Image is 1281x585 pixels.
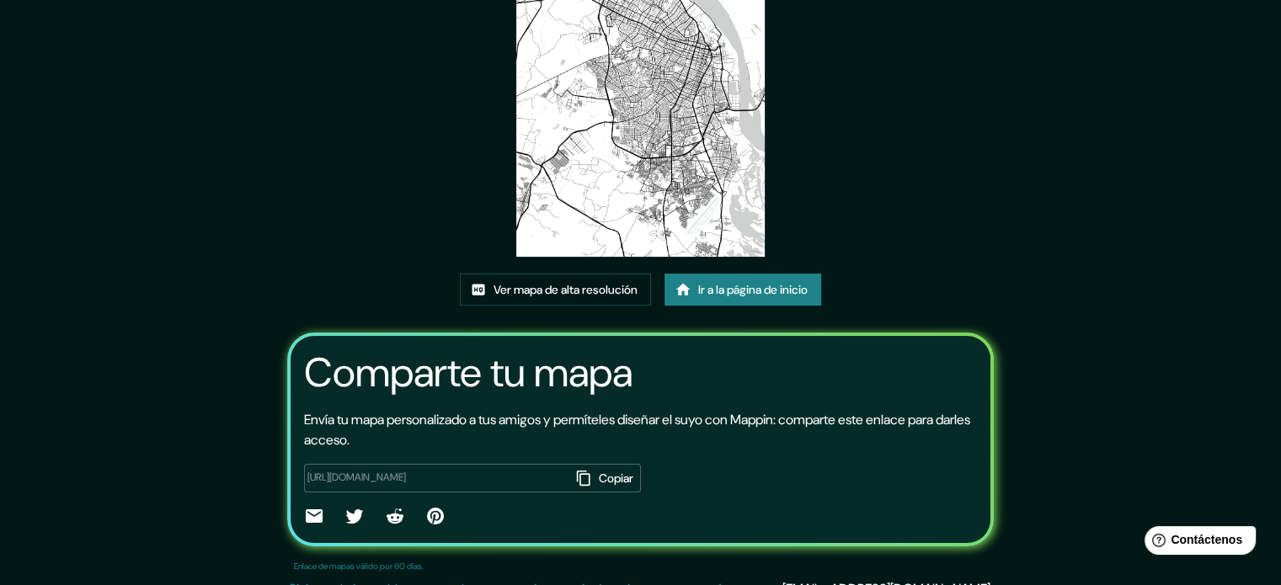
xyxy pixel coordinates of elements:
font: Comparte tu mapa [304,346,632,399]
a: Ver mapa de alta resolución [460,274,651,306]
iframe: Lanzador de widgets de ayuda [1131,519,1262,566]
font: Ver mapa de alta resolución [494,282,638,297]
font: Copiar [599,471,633,486]
button: Copiar [571,464,641,492]
a: Ir a la página de inicio [665,274,821,306]
font: Ir a la página de inicio [698,282,808,297]
font: Enlace de mapas válido por 60 días. [294,561,424,572]
font: Envía tu mapa personalizado a tus amigos y permíteles diseñar el suyo con Mappin: comparte este e... [304,411,970,449]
